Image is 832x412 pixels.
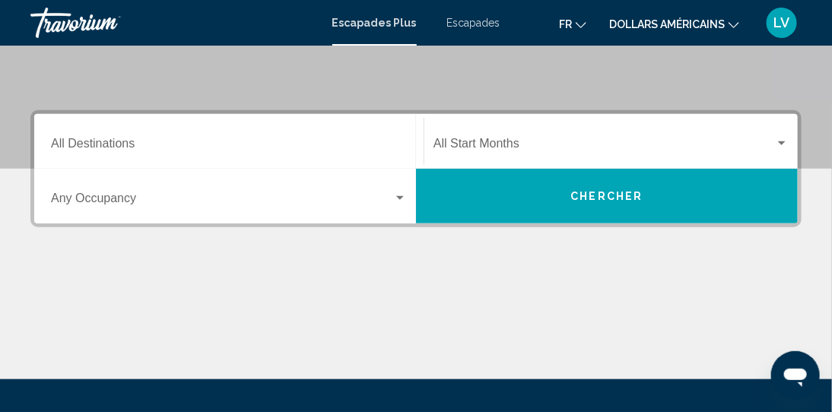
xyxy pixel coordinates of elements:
[762,7,802,39] button: Menu utilisateur
[332,17,417,29] a: Escapades Plus
[609,18,725,30] font: dollars américains
[774,14,790,30] font: LV
[771,351,820,400] iframe: Bouton de lancement de la fenêtre de messagerie
[559,18,572,30] font: fr
[30,8,317,38] a: Travorium
[34,114,798,223] div: Widget de recherche
[559,13,586,35] button: Changer de langue
[416,169,798,223] button: Chercher
[609,13,739,35] button: Changer de devise
[571,191,643,203] span: Chercher
[447,17,500,29] a: Escapades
